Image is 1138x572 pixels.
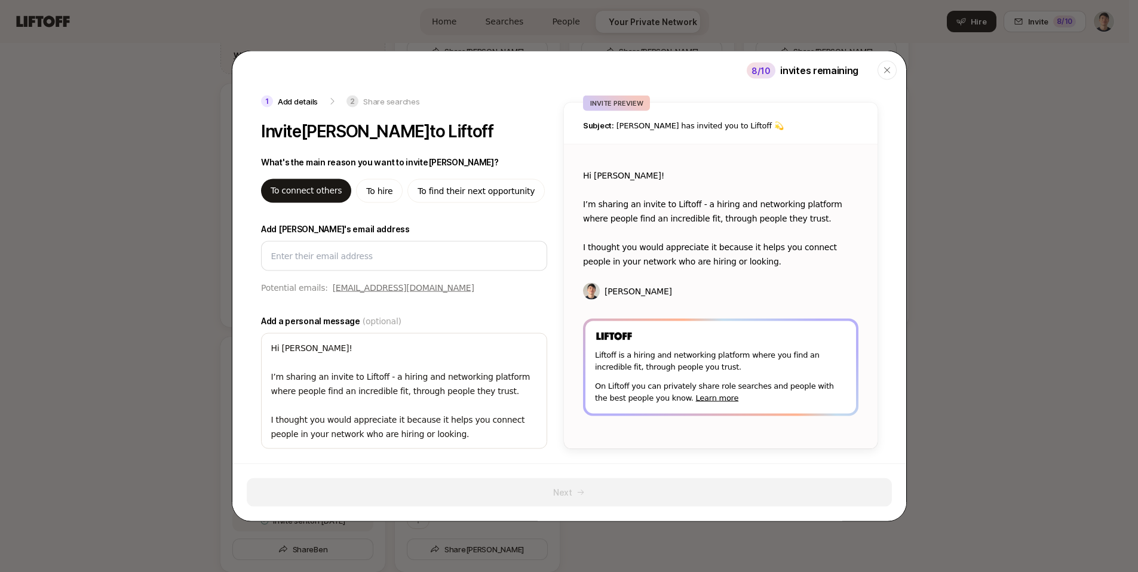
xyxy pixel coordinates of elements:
[271,249,537,263] input: Enter their email address
[695,393,738,402] a: Learn more
[332,281,474,295] button: [EMAIL_ADDRESS][DOMAIN_NAME]
[362,314,401,328] span: (optional)
[747,62,775,78] div: 8 /10
[261,96,273,107] p: 1
[261,281,328,295] p: Potential emails:
[278,96,318,107] p: Add details
[261,122,493,141] p: Invite [PERSON_NAME] to Liftoff
[366,184,392,198] p: To hire
[595,380,846,404] p: On Liftoff you can privately share role searches and people with the best people you know.
[595,349,846,373] p: Liftoff is a hiring and networking platform where you find an incredible fit, through people you ...
[595,331,633,342] img: Liftoff Logo
[780,63,858,78] p: invites remaining
[583,283,600,300] img: Kyum
[418,184,535,198] p: To find their next opportunity
[271,183,342,198] p: To connect others
[346,96,358,107] p: 2
[261,222,547,236] label: Add [PERSON_NAME]'s email address
[605,284,672,299] p: [PERSON_NAME]
[363,96,419,107] p: Share searches
[261,314,547,328] label: Add a personal message
[583,121,614,130] span: Subject:
[261,333,547,449] textarea: Hi [PERSON_NAME]! I’m sharing an invite to Liftoff - a hiring and networking platform where peopl...
[583,119,858,132] p: [PERSON_NAME] has invited you to Liftoff 💫
[583,168,858,269] p: Hi [PERSON_NAME]! I’m sharing an invite to Liftoff - a hiring and networking platform where peopl...
[590,98,643,109] p: INVITE PREVIEW
[261,155,499,170] p: What's the main reason you want to invite [PERSON_NAME] ?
